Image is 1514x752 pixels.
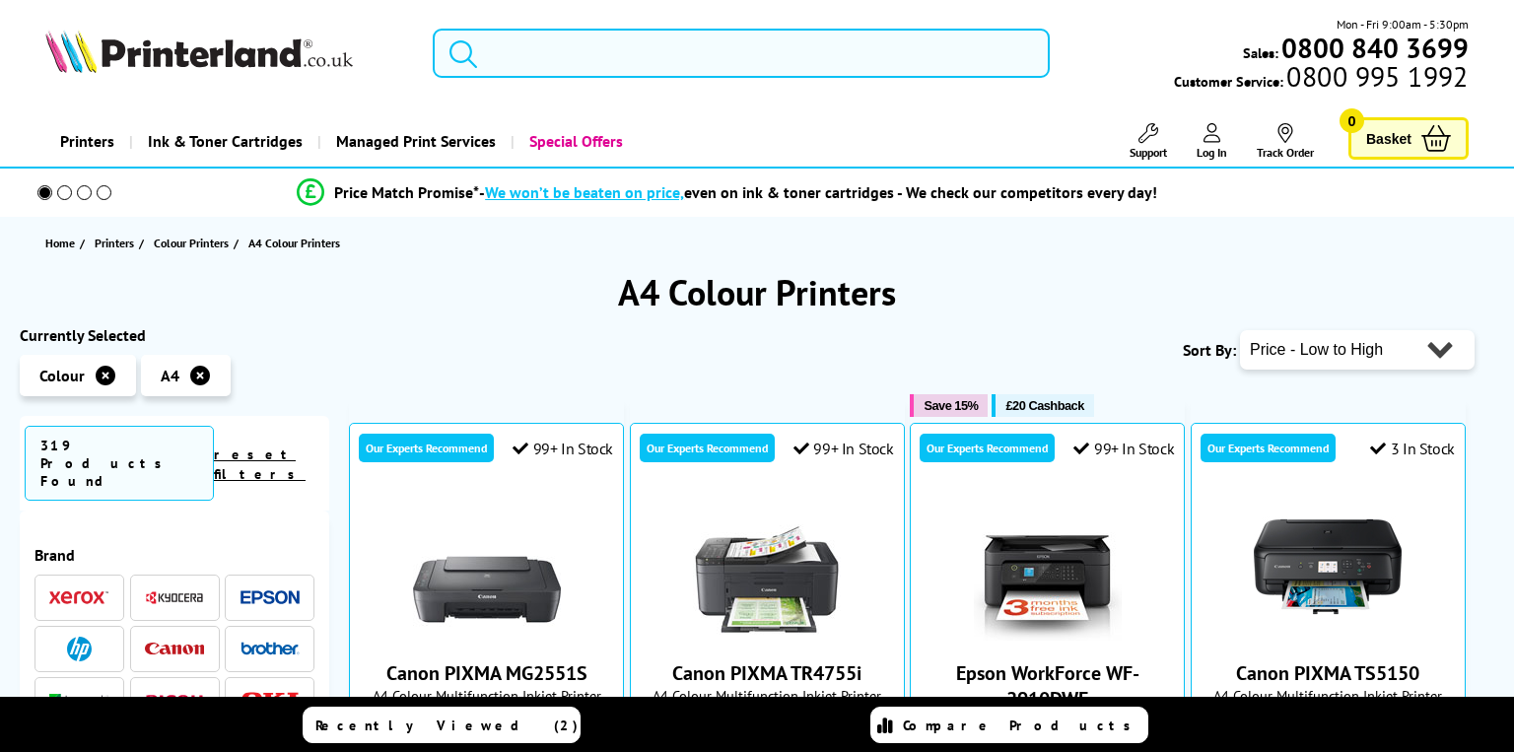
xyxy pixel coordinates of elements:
span: Basket [1366,125,1411,152]
div: 99+ In Stock [1073,439,1174,458]
span: A4 Colour Multifunction Inkjet Printer [1202,686,1455,705]
span: £20 Cashback [1005,398,1083,413]
a: HP [49,637,108,661]
a: Home [45,233,80,253]
div: 3 In Stock [1370,439,1455,458]
a: Printerland Logo [45,30,408,77]
a: reset filters [214,445,306,483]
span: Ink & Toner Cartridges [148,116,303,167]
span: 0 [1340,108,1364,133]
span: Colour Printers [154,233,229,253]
img: OKI [241,692,300,709]
a: Colour Printers [154,233,234,253]
a: Brother [241,637,300,661]
img: Xerox [49,590,108,604]
a: Log In [1197,123,1227,160]
span: Save 15% [924,398,978,413]
a: Special Offers [511,116,638,167]
div: - even on ink & toner cartridges - We check our competitors every day! [479,182,1157,202]
img: Canon [145,643,204,655]
a: Basket 0 [1348,117,1469,160]
img: Ricoh [145,695,204,706]
span: Mon - Fri 9:00am - 5:30pm [1337,15,1469,34]
a: Managed Print Services [317,116,511,167]
span: Printers [95,233,134,253]
a: Track Order [1257,123,1314,160]
span: 0800 995 1992 [1283,67,1468,86]
span: 319 Products Found [25,426,214,501]
button: Save 15% [910,394,988,417]
a: Canon PIXMA TR4755i [672,660,861,686]
span: Price Match Promise* [334,182,479,202]
img: Lexmark [49,694,108,706]
img: Epson WorkForce WF-2910DWF [974,493,1122,641]
a: Canon PIXMA MG2551S [413,625,561,645]
div: Currently Selected [20,325,329,345]
span: Customer Service: [1174,67,1468,91]
a: OKI [241,688,300,713]
img: Epson [241,590,300,605]
h1: A4 Colour Printers [20,269,1494,315]
img: Brother [241,642,300,655]
b: 0800 840 3699 [1281,30,1469,66]
a: Lexmark [49,688,108,713]
img: Canon PIXMA TR4755i [693,493,841,641]
span: Log In [1197,145,1227,160]
a: Xerox [49,585,108,610]
a: Printers [95,233,139,253]
button: £20 Cashback [992,394,1093,417]
a: Recently Viewed (2) [303,707,581,743]
span: Colour [39,366,85,385]
a: Epson [241,585,300,610]
img: Canon PIXMA TS5150 [1254,493,1402,641]
span: A4 Colour Multifunction Inkjet Printer [360,686,613,705]
span: We won’t be beaten on price, [485,182,684,202]
span: A4 Colour Printers [248,236,340,250]
div: Our Experts Recommend [640,434,775,462]
a: Kyocera [145,585,204,610]
a: Ricoh [145,688,204,713]
a: Epson WorkForce WF-2910DWF [974,625,1122,645]
span: A4 [161,366,179,385]
a: 0800 840 3699 [1278,38,1469,57]
a: Canon PIXMA TS5150 [1236,660,1419,686]
a: Epson WorkForce WF-2910DWF [956,660,1139,712]
li: modal_Promise [10,175,1444,210]
span: Recently Viewed (2) [315,717,579,734]
span: Sales: [1243,43,1278,62]
div: 99+ In Stock [793,439,894,458]
span: Brand [34,545,314,565]
span: A4 Colour Multifunction Inkjet Printer [641,686,894,705]
a: Support [1130,123,1167,160]
img: Canon PIXMA MG2551S [413,493,561,641]
div: Our Experts Recommend [359,434,494,462]
a: Canon PIXMA TS5150 [1254,625,1402,645]
img: Printerland Logo [45,30,353,73]
img: Kyocera [145,590,204,605]
span: Compare Products [903,717,1141,734]
a: Ink & Toner Cartridges [129,116,317,167]
div: Our Experts Recommend [1201,434,1336,462]
div: Our Experts Recommend [920,434,1055,462]
a: Printers [45,116,129,167]
a: Canon PIXMA TR4755i [693,625,841,645]
img: HP [67,637,92,661]
a: Canon [145,637,204,661]
a: Canon PIXMA MG2551S [386,660,587,686]
span: Sort By: [1183,340,1236,360]
a: Compare Products [870,707,1148,743]
div: 99+ In Stock [513,439,613,458]
span: Support [1130,145,1167,160]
